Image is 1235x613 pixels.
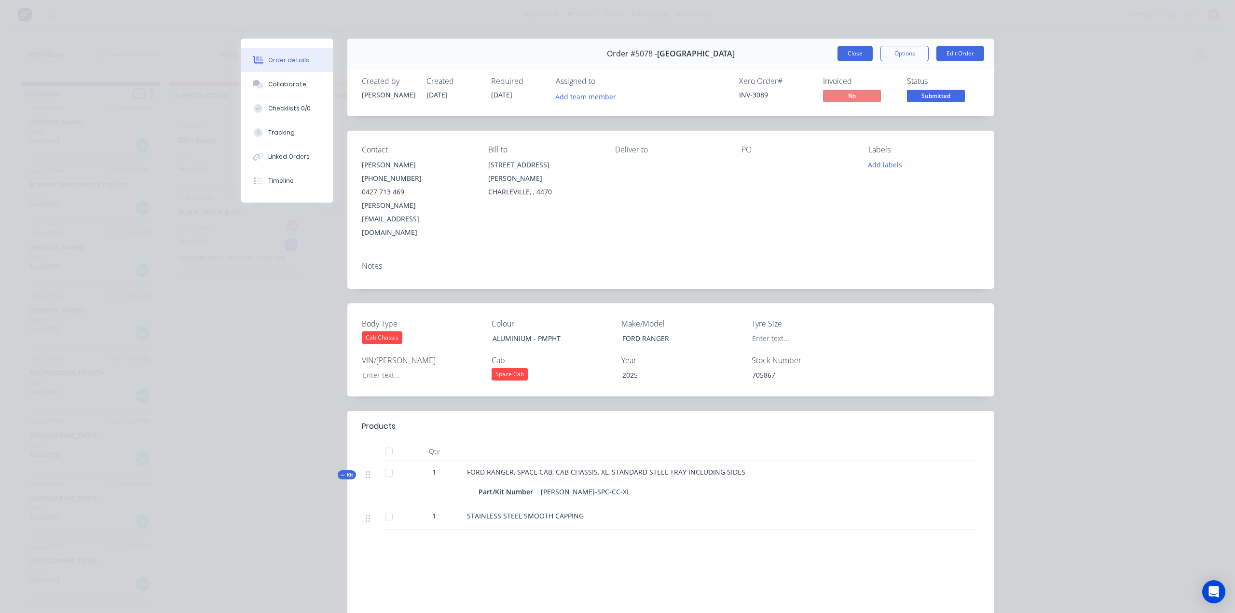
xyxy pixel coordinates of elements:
label: Cab [492,354,612,366]
div: Cab Chassis [362,331,402,344]
span: STAINLESS STEEL SMOOTH CAPPING [467,511,584,520]
button: Timeline [241,169,333,193]
button: Options [880,46,929,61]
div: ALUMINIUM - PMPHT [485,331,605,345]
div: Contact [362,145,473,154]
button: Order details [241,48,333,72]
label: Tyre Size [752,318,872,329]
label: Stock Number [752,354,872,366]
div: Status [907,77,979,86]
div: Open Intercom Messenger [1202,580,1225,603]
div: INV-3089 [739,90,811,100]
span: 1 [432,511,436,521]
div: Xero Order # [739,77,811,86]
button: Add team member [556,90,621,103]
span: Kit [341,471,353,478]
div: [PERSON_NAME][EMAIL_ADDRESS][DOMAIN_NAME] [362,199,473,239]
div: Deliver to [615,145,726,154]
div: Checklists 0/0 [268,104,311,113]
button: Submitted [907,90,965,104]
div: Timeline [268,177,294,185]
div: Kit [338,470,356,479]
span: No [823,90,881,102]
div: Notes [362,261,979,271]
button: Add team member [550,90,621,103]
div: Qty [405,442,463,461]
div: Part/Kit Number [479,485,537,499]
label: Colour [492,318,612,329]
span: Submitted [907,90,965,102]
span: [GEOGRAPHIC_DATA] [657,49,735,58]
button: Tracking [241,121,333,145]
button: Linked Orders [241,145,333,169]
button: Edit Order [936,46,984,61]
button: Collaborate [241,72,333,96]
div: [PERSON_NAME][PHONE_NUMBER]0427 713 469[PERSON_NAME][EMAIL_ADDRESS][DOMAIN_NAME] [362,158,473,239]
div: PO [741,145,852,154]
button: Add labels [863,158,907,171]
div: Order details [268,56,309,65]
div: [PHONE_NUMBER] [362,172,473,185]
div: Assigned to [556,77,652,86]
span: [DATE] [491,90,512,99]
div: Tracking [268,128,295,137]
div: FORD RANGER [615,331,735,345]
div: Bill to [488,145,599,154]
div: 0427 713 469 [362,185,473,199]
div: [STREET_ADDRESS][PERSON_NAME]CHARLEVILLE, , 4470 [488,158,599,199]
button: Close [837,46,873,61]
div: Space Cab [492,368,528,381]
span: FORD RANGER, SPACE CAB, CAB CHASSIS, XL, STANDARD STEEL TRAY INCLUDING SIDES [467,467,745,477]
div: Products [362,421,396,432]
div: 2025 [615,368,735,382]
span: 1 [432,467,436,477]
div: CHARLEVILLE, , 4470 [488,185,599,199]
div: Created [426,77,480,86]
span: Order #5078 - [607,49,657,58]
div: Invoiced [823,77,895,86]
div: Labels [868,145,979,154]
button: Checklists 0/0 [241,96,333,121]
div: [STREET_ADDRESS][PERSON_NAME] [488,158,599,185]
div: Required [491,77,544,86]
div: Linked Orders [268,152,310,161]
label: Make/Model [621,318,742,329]
div: 705867 [744,368,865,382]
div: [PERSON_NAME] [362,158,473,172]
span: [DATE] [426,90,448,99]
div: [PERSON_NAME]-SPC-CC-XL [537,485,634,499]
div: Collaborate [268,80,306,89]
label: VIN/[PERSON_NAME] [362,354,482,366]
div: Created by [362,77,415,86]
label: Body Type [362,318,482,329]
label: Year [621,354,742,366]
div: [PERSON_NAME] [362,90,415,100]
